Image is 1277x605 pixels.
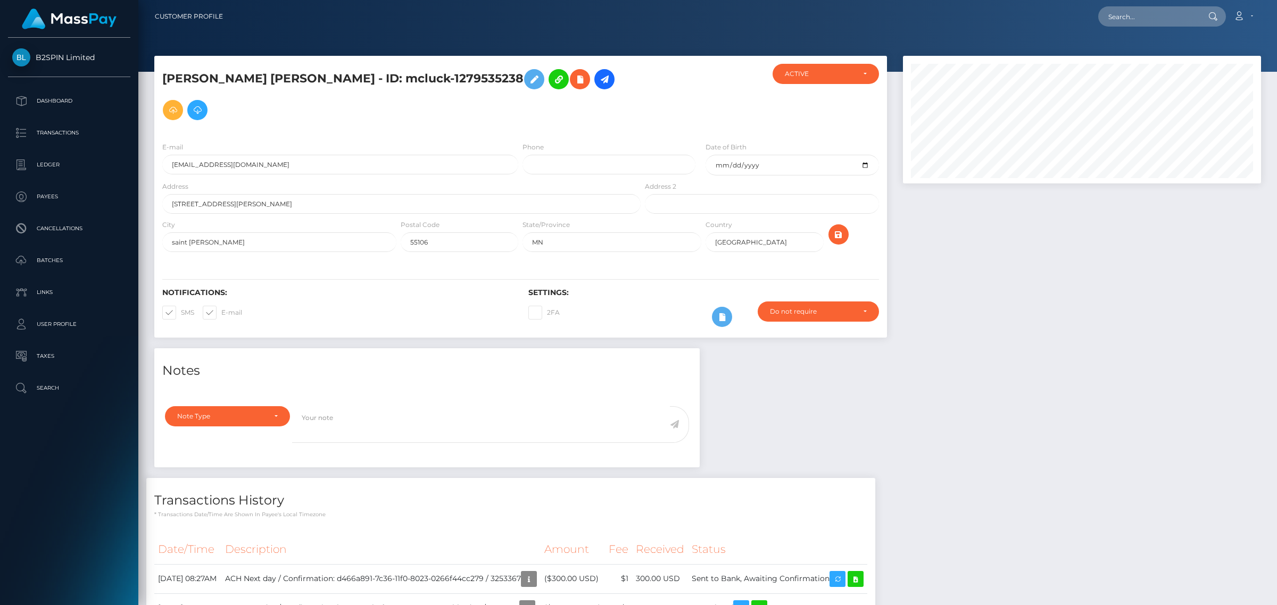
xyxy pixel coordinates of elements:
input: Search... [1098,6,1198,27]
th: Status [688,535,867,564]
label: SMS [162,306,194,320]
a: Cancellations [8,215,130,242]
h6: Settings: [528,288,878,297]
button: Do not require [758,301,879,322]
label: Address [162,182,188,191]
button: Note Type [165,406,290,426]
a: Taxes [8,343,130,369]
label: Address 2 [645,182,676,191]
label: E-mail [162,142,183,152]
button: ACTIVE [773,64,878,84]
label: State/Province [523,220,570,230]
p: Batches [12,253,126,268]
a: Initiate Payout [594,69,615,89]
label: E-mail [203,306,242,320]
h4: Transactions History [154,491,867,510]
a: Customer Profile [155,5,223,28]
th: Received [632,535,688,564]
a: Links [8,279,130,306]
h5: [PERSON_NAME] [PERSON_NAME] - ID: mcluck-1279535238 [162,64,635,125]
td: [DATE] 08:27AM [154,564,221,593]
img: MassPay Logo [22,9,117,29]
p: Links [12,284,126,300]
td: $1 [605,564,632,593]
a: Dashboard [8,88,130,114]
td: Sent to Bank, Awaiting Confirmation [688,564,867,593]
a: Ledger [8,152,130,178]
p: User Profile [12,316,126,332]
th: Amount [541,535,605,564]
p: Payees [12,189,126,205]
h4: Notes [162,362,692,380]
p: Search [12,380,126,396]
label: Postal Code [401,220,440,230]
a: User Profile [8,311,130,338]
label: 2FA [528,306,560,320]
p: * Transactions date/time are shown in payee's local timezone [154,510,867,518]
div: ACTIVE [785,70,854,78]
h6: Notifications: [162,288,512,297]
label: Phone [523,142,544,152]
a: Payees [8,183,130,210]
div: Note Type [177,412,266,421]
th: Fee [605,535,632,564]
th: Date/Time [154,535,221,564]
p: Cancellations [12,221,126,237]
label: Country [706,220,732,230]
th: Description [221,535,541,564]
td: 300.00 USD [632,564,688,593]
a: Batches [8,247,130,274]
div: Do not require [770,307,855,316]
p: Transactions [12,125,126,141]
p: Dashboard [12,93,126,109]
span: B2SPIN Limited [8,53,130,62]
td: ($300.00 USD) [541,564,605,593]
label: City [162,220,175,230]
p: Ledger [12,157,126,173]
td: ACH Next day / Confirmation: d466a891-7c36-11f0-8023-0266f44cc279 / 3253367 [221,564,541,593]
a: Search [8,375,130,401]
img: B2SPIN Limited [12,48,30,66]
a: Transactions [8,120,130,146]
p: Taxes [12,348,126,364]
label: Date of Birth [706,142,747,152]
